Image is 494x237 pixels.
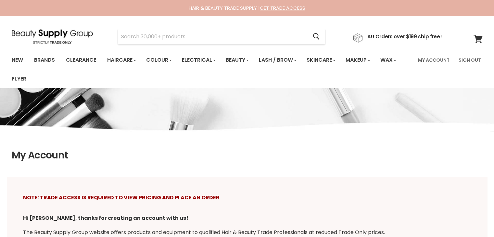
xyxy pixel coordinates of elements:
input: Search [118,29,308,44]
a: Clearance [61,53,101,67]
div: HAIR & BEAUTY TRADE SUPPLY | [4,5,491,11]
button: Search [308,29,325,44]
form: Product [118,29,325,44]
p: The Beauty Supply Group website offers products and equipment to qualified Hair & Beauty Trade Pr... [23,228,471,237]
a: Lash / Brow [254,53,300,67]
a: Skincare [302,53,339,67]
div: NOTE: TRADE ACCESS IS REQUIRED TO VIEW PRICING AND PLACE AN ORDER [23,193,471,202]
a: Colour [141,53,176,67]
a: Brands [29,53,60,67]
a: My Account [414,53,453,67]
h1: My Account [12,150,483,161]
a: Haircare [102,53,140,67]
a: Beauty [221,53,253,67]
a: Flyer [7,72,31,86]
a: Makeup [341,53,374,67]
a: Wax [375,53,400,67]
nav: Main [4,51,491,88]
strong: Hi [PERSON_NAME], thanks for creating an account with us! [23,214,188,222]
a: Sign Out [455,53,485,67]
a: New [7,53,28,67]
iframe: Gorgias live chat messenger [462,206,488,231]
a: GET TRADE ACCESS [260,5,305,11]
a: Electrical [177,53,220,67]
ul: Main menu [7,51,414,88]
